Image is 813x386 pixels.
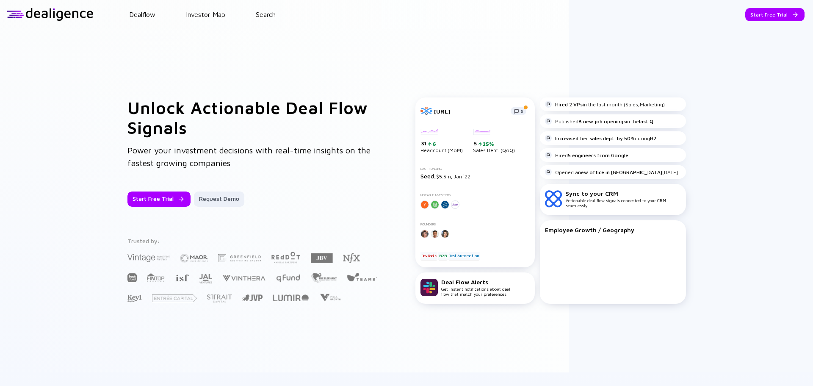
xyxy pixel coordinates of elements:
[438,252,447,260] div: B2B
[129,11,155,18] a: Dealflow
[420,172,530,180] div: $5.5m, Jan `22
[127,253,170,263] img: Vintage Investment Partners
[420,167,530,171] div: Last Funding
[431,141,436,147] div: 6
[578,118,626,125] strong: 8 new job openings
[555,135,578,142] strong: Increased
[343,253,360,263] img: NFX
[441,278,510,297] div: Get instant notifications about deal flow that match your preferences
[482,141,494,147] div: 25%
[441,278,510,286] div: Deal Flow Alerts
[555,101,583,108] strong: Hired 2 VPs
[421,140,463,147] div: 31
[420,252,437,260] div: DevTools
[271,250,301,264] img: Red Dot Capital Partners
[218,254,261,262] img: Greenfield Partners
[578,169,662,175] strong: new office in [GEOGRAPHIC_DATA]
[473,129,515,153] div: Sales Dept. (QoQ)
[347,272,377,281] img: Team8
[420,129,463,153] div: Headcount (MoM)
[566,190,681,208] div: Actionable deal flow signals connected to your CRM seamlessly
[319,294,341,302] img: Viola Growth
[242,294,263,301] img: Jerusalem Venture Partners
[186,11,225,18] a: Investor Map
[545,152,628,158] div: Hired
[222,274,265,282] img: Vinthera
[199,274,212,283] img: JAL Ventures
[650,135,656,142] strong: H2
[745,8,805,21] button: Start Free Trial
[545,169,678,175] div: Opened a [DATE]
[127,192,191,207] button: Start Free Trial
[566,190,681,197] div: Sync to your CRM
[175,274,189,281] img: Israel Secondary Fund
[276,273,301,283] img: Q Fund
[152,294,197,302] img: Entrée Capital
[589,135,635,142] strong: sales dept. by 50%
[127,145,371,168] span: Power your investment decisions with real-time insights on the fastest growing companies
[545,118,653,125] div: Published in the
[434,108,506,115] div: [URL]
[194,192,244,207] button: Request Demo
[420,172,436,180] span: Seed,
[639,118,653,125] strong: last Q
[273,294,309,301] img: Lumir Ventures
[180,251,208,265] img: Maor Investments
[545,101,665,108] div: in the last month (Sales,Marketing)
[474,140,515,147] div: 5
[127,294,142,303] img: Key1 Capital
[147,273,165,282] img: FINTOP Capital
[545,135,656,142] div: their during
[420,222,530,226] div: Founders
[311,273,337,283] img: The Elephant
[256,11,276,18] a: Search
[127,97,382,137] h1: Unlock Actionable Deal Flow Signals
[568,152,628,158] strong: 5 engineers from Google
[311,253,333,264] img: JBV Capital
[545,226,681,233] div: Employee Growth / Geography
[448,252,480,260] div: Test Automation
[127,237,379,244] div: Trusted by:
[207,294,232,303] img: Strait Capital
[420,193,530,197] div: Notable Investors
